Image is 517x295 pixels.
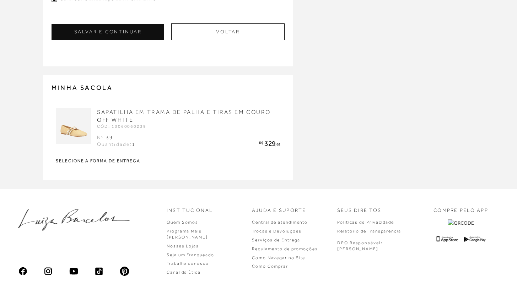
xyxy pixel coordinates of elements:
p: Ajuda e Suporte [252,207,306,214]
a: Trabalhe conosco [167,261,209,266]
img: tiktok [94,266,104,276]
a: Regulamento de promoções [252,246,318,251]
a: Trocas e Devoluções [252,229,301,234]
a: Nossas Lojas [167,244,199,248]
button: SALVAR E CONTINUAR [52,24,164,40]
span: 329 [264,140,275,147]
a: Canal de Ética [167,270,201,275]
div: Quantidade: [97,141,135,148]
img: Google Play Logo [464,236,485,242]
img: instagram_material_outline [43,266,53,276]
p: Institucional [167,207,213,214]
span: ,95 [275,142,280,147]
img: SAPATILHA EM TRAMA DE PALHA E TIRAS EM COURO OFF WHITE [56,108,91,144]
strong: Selecione a forma de entrega [56,159,280,163]
p: Seus Direitos [337,207,381,214]
img: QRCODE [448,219,474,227]
a: Serviços de Entrega [252,237,300,242]
a: Programa Mais [PERSON_NAME] [167,229,208,240]
img: pinterest_ios_filled [119,266,129,276]
img: luiza-barcelos.png [18,209,129,231]
a: Como Comprar [252,264,288,269]
img: App Store Logo [436,236,458,242]
a: Políticas de Privacidade [337,220,394,225]
a: Quem Somos [167,220,198,225]
span: 39 [106,135,113,140]
img: youtube_material_rounded [69,266,79,276]
span: 1 [132,141,135,147]
h2: MINHA SACOLA [52,83,285,92]
span: CÓD: 13060060239 [97,124,146,129]
a: Central de atendimento [252,220,308,225]
button: Voltar [171,23,284,40]
p: COMPRE PELO APP [433,207,488,214]
img: facebook_ios_glyph [18,266,28,276]
span: R$ [259,141,263,145]
a: SAPATILHA EM TRAMA DE PALHA E TIRAS EM COURO OFF WHITE [97,109,271,123]
a: Seja um Franqueado [167,252,214,257]
div: Nº: [97,134,135,141]
a: Relatório de Transparência [337,229,401,234]
p: DPO Responsável: [PERSON_NAME] [337,240,383,252]
a: Como Navegar no Site [252,255,305,260]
